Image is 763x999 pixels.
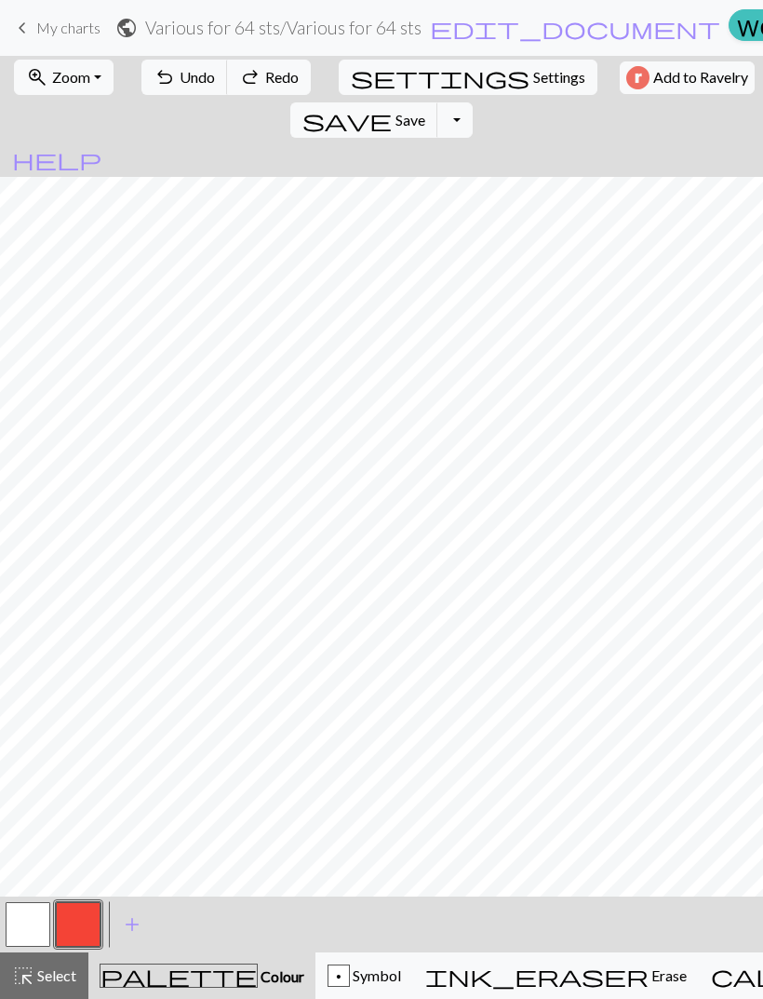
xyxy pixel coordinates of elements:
[180,68,215,86] span: Undo
[100,963,257,989] span: palette
[12,146,101,172] span: help
[36,19,100,36] span: My charts
[685,925,744,980] iframe: chat widget
[302,107,392,133] span: save
[620,61,755,94] button: Add to Ravelry
[11,12,100,44] a: My charts
[11,15,33,41] span: keyboard_arrow_left
[239,64,261,90] span: redo
[425,963,649,989] span: ink_eraser
[258,967,304,985] span: Colour
[533,66,585,88] span: Settings
[395,111,425,128] span: Save
[26,64,48,90] span: zoom_in
[351,66,529,88] i: Settings
[52,68,90,86] span: Zoom
[34,966,76,984] span: Select
[88,952,315,999] button: Colour
[265,68,299,86] span: Redo
[649,966,687,984] span: Erase
[413,952,699,999] button: Erase
[290,102,438,138] button: Save
[430,15,720,41] span: edit_document
[154,64,176,90] span: undo
[12,963,34,989] span: highlight_alt
[14,60,114,95] button: Zoom
[350,966,401,984] span: Symbol
[145,17,422,38] h2: Various for 64 sts / Various for 64 sts
[315,952,413,999] button: p Symbol
[115,15,138,41] span: public
[227,60,311,95] button: Redo
[653,66,748,89] span: Add to Ravelry
[339,60,597,95] button: SettingsSettings
[121,911,143,938] span: add
[626,66,649,89] img: Ravelry
[328,965,349,988] div: p
[351,64,529,90] span: settings
[141,60,228,95] button: Undo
